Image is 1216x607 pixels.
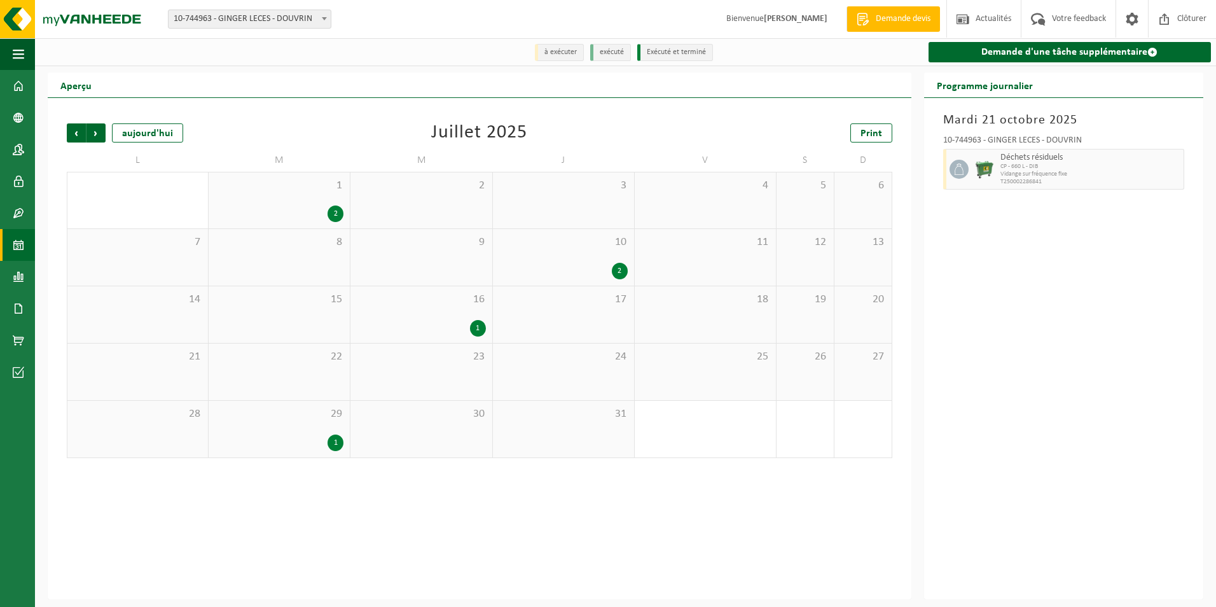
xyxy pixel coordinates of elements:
[860,129,882,139] span: Print
[846,6,940,32] a: Demande devis
[1000,153,1180,163] span: Déchets résiduels
[215,235,343,249] span: 8
[328,206,343,222] div: 2
[499,179,628,193] span: 3
[975,160,994,179] img: WB-0660-HPE-GN-01
[783,293,827,307] span: 19
[841,179,885,193] span: 6
[112,123,183,143] div: aujourd'hui
[215,179,343,193] span: 1
[777,149,834,172] td: S
[499,235,628,249] span: 10
[924,73,1046,97] h2: Programme journalier
[499,407,628,421] span: 31
[215,293,343,307] span: 15
[1000,171,1180,178] span: Vidange sur fréquence fixe
[67,149,209,172] td: L
[74,407,202,421] span: 28
[641,179,770,193] span: 4
[783,235,827,249] span: 12
[431,123,527,143] div: Juillet 2025
[357,350,485,364] span: 23
[834,149,892,172] td: D
[850,123,892,143] a: Print
[48,73,104,97] h2: Aperçu
[783,350,827,364] span: 26
[637,44,713,61] li: Exécuté et terminé
[943,136,1184,149] div: 10-744963 - GINGER LECES - DOUVRIN
[590,44,631,61] li: exécuté
[841,350,885,364] span: 27
[168,10,331,29] span: 10-744963 - GINGER LECES - DOUVRIN
[470,320,486,337] div: 1
[357,235,485,249] span: 9
[209,149,350,172] td: M
[493,149,635,172] td: J
[841,235,885,249] span: 13
[641,235,770,249] span: 11
[357,407,485,421] span: 30
[86,123,106,143] span: Suivant
[499,350,628,364] span: 24
[67,123,86,143] span: Précédent
[764,14,827,24] strong: [PERSON_NAME]
[929,42,1211,62] a: Demande d'une tâche supplémentaire
[612,263,628,279] div: 2
[74,350,202,364] span: 21
[357,179,485,193] span: 2
[841,293,885,307] span: 20
[783,179,827,193] span: 5
[328,435,343,451] div: 1
[641,350,770,364] span: 25
[641,293,770,307] span: 18
[1000,163,1180,171] span: CP - 660 L - DIB
[1000,178,1180,186] span: T250002286841
[873,13,934,25] span: Demande devis
[943,111,1184,130] h3: Mardi 21 octobre 2025
[535,44,584,61] li: à exécuter
[215,407,343,421] span: 29
[635,149,777,172] td: V
[357,293,485,307] span: 16
[169,10,331,28] span: 10-744963 - GINGER LECES - DOUVRIN
[215,350,343,364] span: 22
[74,293,202,307] span: 14
[499,293,628,307] span: 17
[74,235,202,249] span: 7
[350,149,492,172] td: M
